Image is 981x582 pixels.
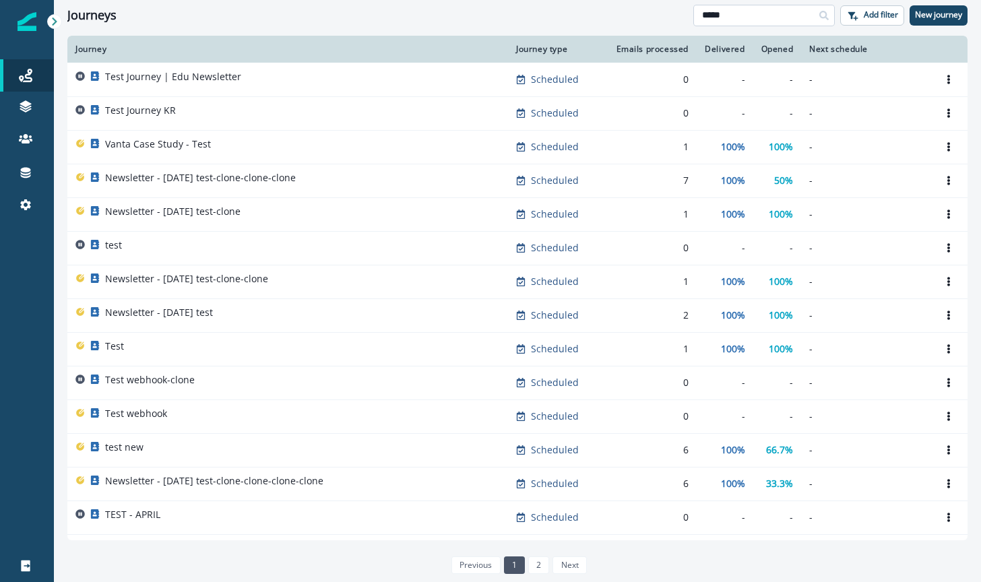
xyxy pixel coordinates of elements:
[809,410,922,423] p: -
[613,44,689,55] div: Emails processed
[67,467,968,500] a: Newsletter - [DATE] test-clone-clone-clone-cloneScheduled6100%33.3%-Options
[531,443,579,457] p: Scheduled
[705,241,745,255] div: -
[769,140,793,154] p: 100%
[67,366,968,399] a: Test webhook-cloneScheduled0---Options
[105,339,124,353] p: Test
[67,231,968,265] a: testScheduled0---Options
[809,376,922,389] p: -
[809,207,922,221] p: -
[67,298,968,332] a: Newsletter - [DATE] testScheduled2100%100%-Options
[809,477,922,490] p: -
[809,241,922,255] p: -
[910,5,968,26] button: New journey
[105,171,296,185] p: Newsletter - [DATE] test-clone-clone-clone
[531,511,579,524] p: Scheduled
[766,443,793,457] p: 66.7%
[105,137,211,151] p: Vanta Case Study - Test
[938,170,959,191] button: Options
[721,477,745,490] p: 100%
[528,556,549,574] a: Page 2
[938,204,959,224] button: Options
[938,440,959,460] button: Options
[613,275,689,288] div: 1
[761,376,794,389] div: -
[809,174,922,187] p: -
[769,309,793,322] p: 100%
[721,275,745,288] p: 100%
[761,106,794,120] div: -
[761,44,794,55] div: Opened
[938,103,959,123] button: Options
[531,342,579,356] p: Scheduled
[105,104,176,117] p: Test Journey KR
[705,73,745,86] div: -
[938,507,959,527] button: Options
[105,508,160,521] p: TEST - APRIL
[613,342,689,356] div: 1
[531,207,579,221] p: Scheduled
[613,241,689,255] div: 0
[938,474,959,494] button: Options
[531,73,579,86] p: Scheduled
[769,207,793,221] p: 100%
[105,70,241,84] p: Test Journey | Edu Newsletter
[721,207,745,221] p: 100%
[938,69,959,90] button: Options
[938,373,959,393] button: Options
[67,197,968,231] a: Newsletter - [DATE] test-cloneScheduled1100%100%-Options
[613,73,689,86] div: 0
[105,474,323,488] p: Newsletter - [DATE] test-clone-clone-clone-clone
[613,443,689,457] div: 6
[721,309,745,322] p: 100%
[67,130,968,164] a: Vanta Case Study - TestScheduled1100%100%-Options
[840,5,904,26] button: Add filter
[67,534,968,568] a: [TEST APRIL] Event | Clay Club [GEOGRAPHIC_DATA] | [DATE]Scheduled0---Options
[67,164,968,197] a: Newsletter - [DATE] test-clone-clone-cloneScheduled7100%50%-Options
[766,477,793,490] p: 33.3%
[809,73,922,86] p: -
[613,207,689,221] div: 1
[448,556,587,574] ul: Pagination
[938,406,959,426] button: Options
[938,137,959,157] button: Options
[809,511,922,524] p: -
[75,44,500,55] div: Journey
[67,399,968,433] a: Test webhookScheduled0---Options
[721,174,745,187] p: 100%
[613,410,689,423] div: 0
[67,96,968,130] a: Test Journey KRScheduled0---Options
[613,140,689,154] div: 1
[769,275,793,288] p: 100%
[705,44,745,55] div: Delivered
[915,10,962,20] p: New journey
[531,410,579,423] p: Scheduled
[531,275,579,288] p: Scheduled
[531,241,579,255] p: Scheduled
[516,44,597,55] div: Journey type
[531,376,579,389] p: Scheduled
[705,410,745,423] div: -
[67,500,968,534] a: TEST - APRILScheduled0---Options
[774,174,793,187] p: 50%
[531,140,579,154] p: Scheduled
[105,441,144,454] p: test new
[105,306,213,319] p: Newsletter - [DATE] test
[105,272,268,286] p: Newsletter - [DATE] test-clone-clone
[18,12,36,31] img: Inflection
[613,174,689,187] div: 7
[67,265,968,298] a: Newsletter - [DATE] test-clone-cloneScheduled1100%100%-Options
[613,376,689,389] div: 0
[938,305,959,325] button: Options
[613,511,689,524] div: 0
[705,511,745,524] div: -
[761,511,794,524] div: -
[105,373,195,387] p: Test webhook-clone
[613,477,689,490] div: 6
[761,410,794,423] div: -
[67,332,968,366] a: TestScheduled1100%100%-Options
[809,275,922,288] p: -
[531,309,579,322] p: Scheduled
[809,342,922,356] p: -
[613,106,689,120] div: 0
